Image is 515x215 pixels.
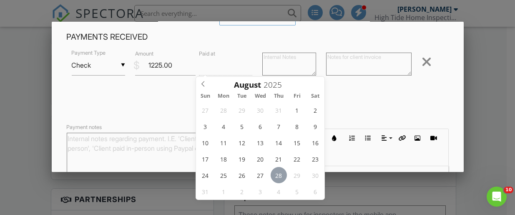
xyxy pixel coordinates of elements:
span: August 24, 2025 [197,167,214,183]
span: August 9, 2025 [307,118,323,134]
span: August 21, 2025 [271,151,287,167]
span: August 17, 2025 [197,151,214,167]
span: August 2, 2025 [307,102,323,118]
span: 10 [504,187,513,193]
span: August 22, 2025 [289,151,305,167]
span: Sun [196,94,214,99]
span: August 14, 2025 [271,134,287,151]
button: Insert Link (Ctrl+K) [394,130,410,146]
span: August 18, 2025 [216,151,232,167]
span: August 1, 2025 [289,102,305,118]
span: July 31, 2025 [271,102,287,118]
span: August 26, 2025 [234,167,250,183]
span: August 8, 2025 [289,118,305,134]
span: August 15, 2025 [289,134,305,151]
span: August 25, 2025 [216,167,232,183]
span: July 29, 2025 [234,102,250,118]
label: Amount [135,50,153,58]
span: August 23, 2025 [307,151,323,167]
label: Payment Type [72,49,106,57]
div: $ [133,58,140,73]
span: August 16, 2025 [307,134,323,151]
span: Scroll to increment [234,81,261,89]
a: Manual Fee [219,16,296,25]
span: August 5, 2025 [234,118,250,134]
span: Tue [233,94,251,99]
h4: Payments Received [67,32,449,43]
span: Sat [306,94,324,99]
iframe: Intercom live chat [487,187,507,207]
button: Colors [327,130,342,146]
span: August 19, 2025 [234,151,250,167]
span: Wed [251,94,269,99]
span: Fri [288,94,306,99]
span: July 30, 2025 [252,102,269,118]
input: Scroll to increment [261,79,289,90]
span: July 28, 2025 [216,102,232,118]
button: Insert Image (Ctrl+P) [410,130,426,146]
span: August 4, 2025 [216,118,232,134]
span: August 13, 2025 [252,134,269,151]
button: Insert Video [426,130,442,146]
span: August 27, 2025 [252,167,269,183]
span: August 20, 2025 [252,151,269,167]
span: August 6, 2025 [252,118,269,134]
button: Unordered List [360,130,376,146]
span: August 7, 2025 [271,118,287,134]
label: Paid at [199,50,215,58]
span: Thu [269,94,288,99]
span: August 10, 2025 [197,134,214,151]
span: Mon [214,94,233,99]
label: Payment notes [67,124,102,131]
button: Align [378,130,394,146]
span: August 3, 2025 [197,118,214,134]
span: August 28, 2025 [271,167,287,183]
span: August 11, 2025 [216,134,232,151]
span: August 12, 2025 [234,134,250,151]
span: July 27, 2025 [197,102,214,118]
button: Ordered List [344,130,360,146]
